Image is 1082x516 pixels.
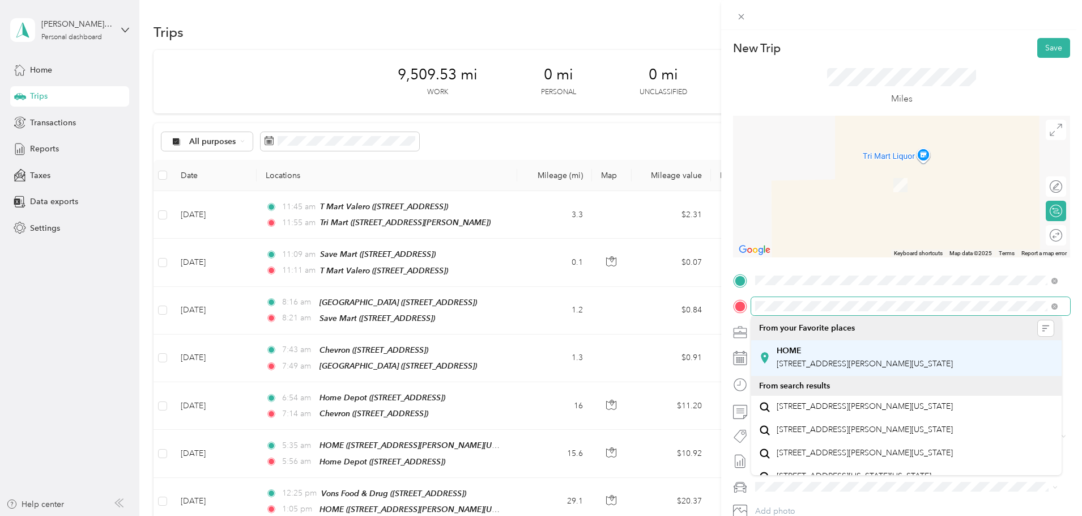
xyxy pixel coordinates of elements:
[1021,250,1067,256] a: Report a map error
[777,359,953,369] span: [STREET_ADDRESS][PERSON_NAME][US_STATE]
[891,92,913,106] p: Miles
[736,243,773,257] a: Open this area in Google Maps (opens a new window)
[949,250,992,256] span: Map data ©2025
[736,243,773,257] img: Google
[759,381,830,391] span: From search results
[759,323,855,333] span: From your Favorite places
[1037,38,1070,58] button: Save
[777,401,953,412] span: [STREET_ADDRESS][PERSON_NAME][US_STATE]
[733,40,781,56] p: New Trip
[777,425,953,435] span: [STREET_ADDRESS][PERSON_NAME][US_STATE]
[894,249,943,257] button: Keyboard shortcuts
[777,448,953,458] span: [STREET_ADDRESS][PERSON_NAME][US_STATE]
[777,346,802,356] strong: HOME
[777,471,931,481] span: [STREET_ADDRESS][US_STATE][US_STATE]
[1019,452,1082,516] iframe: Everlance-gr Chat Button Frame
[999,250,1015,256] a: Terms (opens in new tab)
